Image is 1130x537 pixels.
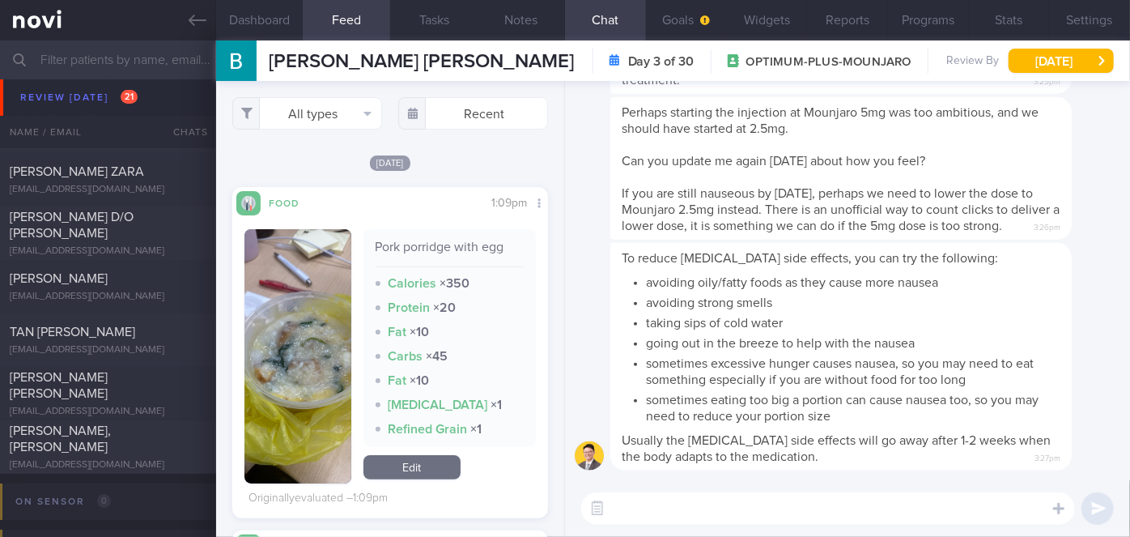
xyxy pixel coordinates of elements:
[10,371,108,400] span: [PERSON_NAME] [PERSON_NAME]
[646,291,1060,311] li: avoiding strong smells
[1009,49,1114,73] button: [DATE]
[10,245,206,258] div: [EMAIL_ADDRESS][DOMAIN_NAME]
[628,53,695,70] strong: Day 3 of 30
[389,374,407,387] strong: Fat
[746,54,911,70] span: OPTIMUM-PLUS-MOUNJARO
[249,492,388,506] div: Originally evaluated – 1:09pm
[10,211,134,240] span: [PERSON_NAME] D/O [PERSON_NAME]
[427,350,448,363] strong: × 45
[10,165,144,178] span: [PERSON_NAME] ZARA
[10,344,206,356] div: [EMAIL_ADDRESS][DOMAIN_NAME]
[97,494,111,508] span: 0
[10,424,111,454] span: [PERSON_NAME], [PERSON_NAME]
[10,184,206,196] div: [EMAIL_ADDRESS][DOMAIN_NAME]
[646,331,1060,352] li: going out in the breeze to help with the nausea
[646,311,1060,331] li: taking sips of cold water
[10,406,206,418] div: [EMAIL_ADDRESS][DOMAIN_NAME]
[491,398,503,411] strong: × 1
[622,252,998,265] span: To reduce [MEDICAL_DATA] side effects, you can try the following:
[10,326,135,339] span: TAN [PERSON_NAME]
[434,301,457,314] strong: × 20
[376,239,524,267] div: Pork porridge with egg
[244,229,351,484] img: Pork porridge with egg
[11,491,115,513] div: On sensor
[491,198,527,209] span: 1:09pm
[10,272,108,285] span: [PERSON_NAME]
[646,388,1060,424] li: sometimes eating too big a portion can cause nausea too, so you may need to reduce your portion size
[363,455,461,479] a: Edit
[389,277,437,290] strong: Calories
[471,423,482,436] strong: × 1
[1034,449,1060,464] span: 3:27pm
[389,423,468,436] strong: Refined Grain
[389,326,407,339] strong: Fat
[646,352,1060,388] li: sometimes excessive hunger causes nausea, so you may need to eat something especially if you are ...
[10,85,206,97] div: [EMAIL_ADDRESS][DOMAIN_NAME]
[10,130,206,143] div: [EMAIL_ADDRESS][DOMAIN_NAME]
[1034,218,1060,233] span: 3:26pm
[389,398,488,411] strong: [MEDICAL_DATA]
[389,301,431,314] strong: Protein
[232,97,382,130] button: All types
[622,155,925,168] span: Can you update me again [DATE] about how you feel?
[440,277,470,290] strong: × 350
[269,52,575,71] span: [PERSON_NAME] [PERSON_NAME]
[646,271,1060,291] li: avoiding oily/fatty foods as they cause more nausea
[410,374,430,387] strong: × 10
[622,434,1051,463] span: Usually the [MEDICAL_DATA] side effects will go away after 1-2 weeks when the body adapts to the ...
[389,350,423,363] strong: Carbs
[370,156,410,171] span: [DATE]
[10,459,206,471] div: [EMAIL_ADDRESS][DOMAIN_NAME]
[622,187,1060,232] span: If you are still nauseous by [DATE], perhaps we need to lower the dose to Mounjaro 2.5mg instead....
[946,54,999,69] span: Review By
[261,195,325,209] div: Food
[10,291,206,303] div: [EMAIL_ADDRESS][DOMAIN_NAME]
[622,106,1039,135] span: Perhaps starting the injection at Mounjaro 5mg was too ambitious, and we should have started at 2...
[10,112,108,125] span: [PERSON_NAME]
[410,326,430,339] strong: × 10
